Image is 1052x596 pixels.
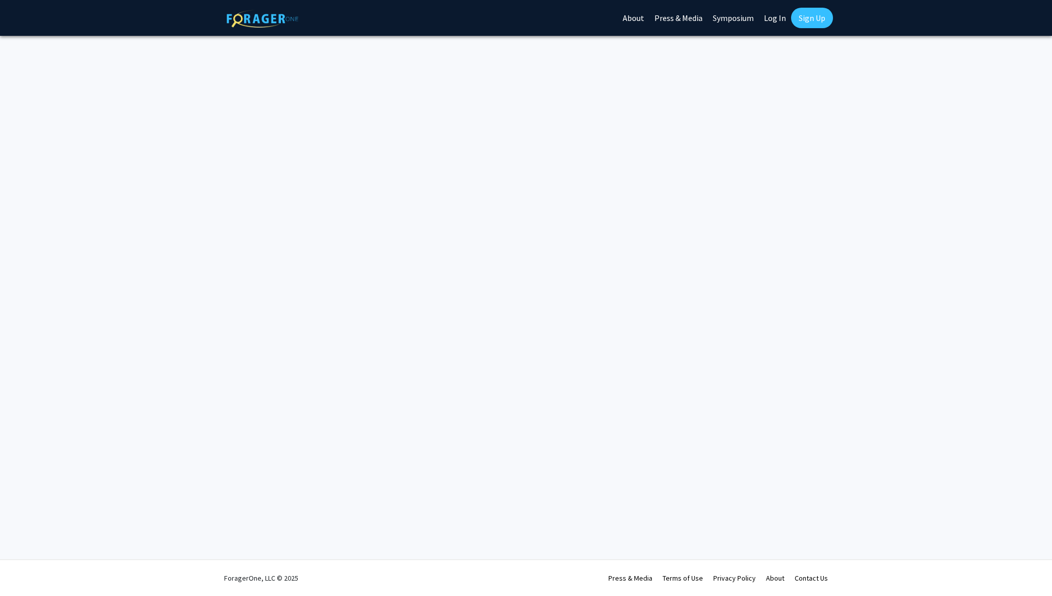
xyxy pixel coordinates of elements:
[791,8,833,28] a: Sign Up
[713,573,756,583] a: Privacy Policy
[663,573,703,583] a: Terms of Use
[766,573,784,583] a: About
[224,560,298,596] div: ForagerOne, LLC © 2025
[227,10,298,28] img: ForagerOne Logo
[795,573,828,583] a: Contact Us
[608,573,652,583] a: Press & Media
